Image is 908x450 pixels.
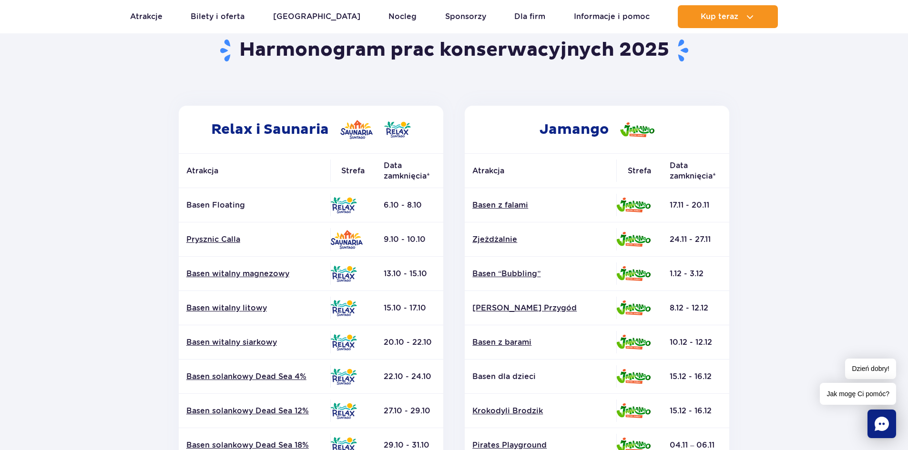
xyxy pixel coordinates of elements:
img: Jamango [616,198,651,212]
a: Basen z barami [472,337,609,348]
td: 13.10 - 15.10 [376,257,443,291]
img: Relax [330,197,357,213]
a: Nocleg [388,5,417,28]
td: 15.12 - 16.12 [662,394,729,428]
td: 15.12 - 16.12 [662,360,729,394]
td: 8.12 - 12.12 [662,291,729,325]
img: Jamango [616,232,651,247]
a: [GEOGRAPHIC_DATA] [273,5,360,28]
td: 9.10 - 10.10 [376,222,443,257]
th: Data zamknięcia* [376,154,443,188]
img: Jamango [616,266,651,281]
a: [PERSON_NAME] Przygód [472,303,609,313]
a: Sponsorzy [445,5,486,28]
div: Chat [867,410,896,438]
a: Basen witalny magnezowy [186,269,323,279]
a: Dla firm [514,5,545,28]
a: Prysznic Calla [186,234,323,245]
h2: Jamango [465,106,729,153]
td: 6.10 - 8.10 [376,188,443,222]
button: Kup teraz [678,5,778,28]
td: 10.12 - 12.12 [662,325,729,360]
td: 24.11 - 27.11 [662,222,729,257]
a: Basen “Bubbling” [472,269,609,279]
td: 1.12 - 3.12 [662,257,729,291]
span: Kup teraz [701,12,738,21]
th: Strefa [330,154,376,188]
img: Relax [384,121,411,138]
img: Relax [330,334,357,350]
img: Relax [330,403,357,419]
h1: Harmonogram prac konserwacyjnych 2025 [175,38,733,63]
img: Saunaria [340,120,373,139]
img: Jamango [620,122,654,137]
a: Informacje i pomoc [574,5,650,28]
a: Basen solankowy Dead Sea 12% [186,406,323,416]
span: Jak mogę Ci pomóc? [820,383,896,405]
img: Jamango [616,335,651,350]
img: Saunaria [330,230,363,249]
a: Zjeżdżalnie [472,234,609,245]
img: Relax [330,300,357,316]
p: Basen Floating [186,200,323,210]
th: Strefa [616,154,662,188]
a: Krokodyli Brodzik [472,406,609,416]
span: Dzień dobry! [845,359,896,379]
a: Basen witalny siarkowy [186,337,323,348]
td: 15.10 - 17.10 [376,291,443,325]
h2: Relax i Saunaria [179,106,443,153]
a: Basen witalny litowy [186,303,323,313]
a: Basen solankowy Dead Sea 4% [186,371,323,382]
img: Jamango [616,403,651,418]
td: 27.10 - 29.10 [376,394,443,428]
th: Atrakcja [179,154,330,188]
img: Relax [330,266,357,282]
th: Data zamknięcia* [662,154,729,188]
td: 17.11 - 20.11 [662,188,729,222]
img: Jamango [616,300,651,315]
a: Bilety i oferta [191,5,245,28]
img: Relax [330,369,357,385]
th: Atrakcja [465,154,616,188]
p: Basen dla dzieci [472,371,609,382]
img: Jamango [616,369,651,384]
a: Atrakcje [130,5,163,28]
a: Basen z falami [472,200,609,210]
td: 22.10 - 24.10 [376,360,443,394]
td: 20.10 - 22.10 [376,325,443,360]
